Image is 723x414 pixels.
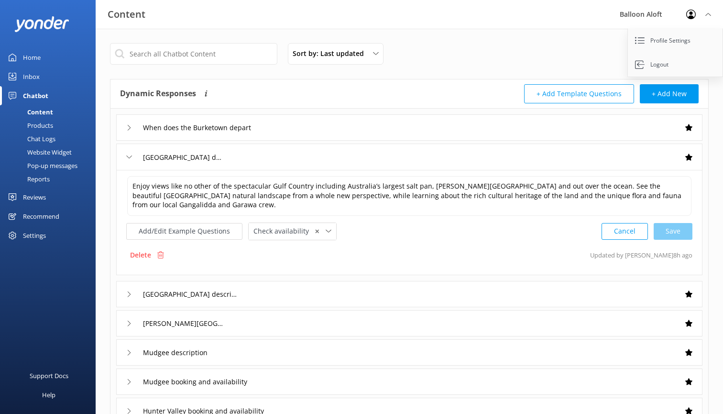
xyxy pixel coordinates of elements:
[253,226,315,236] span: Check availability
[602,223,648,240] button: Cancel
[120,84,196,103] h4: Dynamic Responses
[14,16,69,32] img: yonder-white-logo.png
[6,172,50,186] div: Reports
[23,67,40,86] div: Inbox
[6,172,96,186] a: Reports
[6,105,96,119] a: Content
[590,246,692,264] p: Updated by [PERSON_NAME] 8h ago
[130,250,151,260] p: Delete
[23,207,59,226] div: Recommend
[524,84,634,103] button: + Add Template Questions
[6,119,53,132] div: Products
[6,132,55,145] div: Chat Logs
[6,119,96,132] a: Products
[126,223,242,240] button: Add/Edit Example Questions
[30,366,68,385] div: Support Docs
[23,48,41,67] div: Home
[640,84,699,103] button: + Add New
[23,226,46,245] div: Settings
[315,227,319,236] span: ✕
[6,105,53,119] div: Content
[6,132,96,145] a: Chat Logs
[6,159,77,172] div: Pop-up messages
[127,176,691,216] textarea: Enjoy views like no other of the spectacular Gulf Country including Australia’s largest salt pan,...
[23,86,48,105] div: Chatbot
[6,145,72,159] div: Website Widget
[6,159,96,172] a: Pop-up messages
[293,48,370,59] span: Sort by: Last updated
[42,385,55,404] div: Help
[108,7,145,22] h3: Content
[23,188,46,207] div: Reviews
[110,43,277,65] input: Search all Chatbot Content
[6,145,96,159] a: Website Widget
